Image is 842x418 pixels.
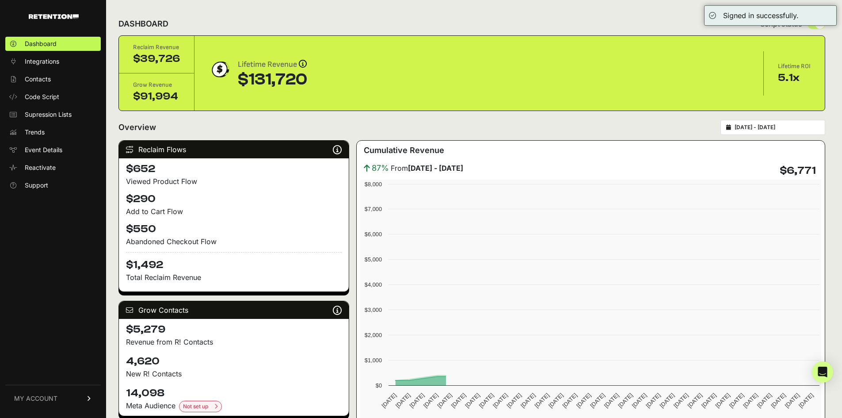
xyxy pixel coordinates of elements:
[126,192,342,206] h4: $290
[394,392,411,409] text: [DATE]
[25,75,51,84] span: Contacts
[408,392,426,409] text: [DATE]
[742,392,759,409] text: [DATE]
[365,332,382,338] text: $2,000
[29,14,79,19] img: Retention.com
[25,163,56,172] span: Reactivate
[714,392,732,409] text: [DATE]
[364,144,444,157] h3: Cumulative Revenue
[365,206,382,212] text: $7,000
[780,164,816,178] h4: $6,771
[25,57,59,66] span: Integrations
[478,392,495,409] text: [DATE]
[778,71,811,85] div: 5.1x
[5,72,101,86] a: Contacts
[519,392,537,409] text: [DATE]
[422,392,439,409] text: [DATE]
[492,392,509,409] text: [DATE]
[5,178,101,192] a: Support
[25,146,62,154] span: Event Details
[5,107,101,122] a: Supression Lists
[126,368,342,379] p: New R! Contacts
[784,392,801,409] text: [DATE]
[126,252,342,272] h4: $1,492
[770,392,787,409] text: [DATE]
[25,110,72,119] span: Supression Lists
[728,392,745,409] text: [DATE]
[133,89,180,104] div: $91,994
[391,163,463,173] span: From
[617,392,634,409] text: [DATE]
[118,18,168,30] h2: DASHBOARD
[464,392,481,409] text: [DATE]
[365,231,382,238] text: $6,000
[631,392,648,409] text: [DATE]
[365,256,382,263] text: $5,000
[812,361,833,383] div: Open Intercom Messenger
[126,236,342,247] div: Abandoned Checkout Flow
[126,354,342,368] h4: 4,620
[118,121,156,134] h2: Overview
[381,392,398,409] text: [DATE]
[603,392,620,409] text: [DATE]
[5,385,101,412] a: MY ACCOUNT
[365,357,382,364] text: $1,000
[5,125,101,139] a: Trends
[133,52,180,66] div: $39,726
[25,181,48,190] span: Support
[5,161,101,175] a: Reactivate
[119,301,349,319] div: Grow Contacts
[126,162,342,176] h4: $652
[126,400,342,412] div: Meta Audience
[126,322,342,337] h4: $5,279
[5,90,101,104] a: Code Script
[133,81,180,89] div: Grow Revenue
[126,206,342,217] div: Add to Cart Flow
[126,176,342,187] div: Viewed Product Flow
[5,37,101,51] a: Dashboard
[686,392,704,409] text: [DATE]
[797,392,815,409] text: [DATE]
[126,337,342,347] p: Revenue from R! Contacts
[756,392,773,409] text: [DATE]
[14,394,57,403] span: MY ACCOUNT
[589,392,606,409] text: [DATE]
[372,162,389,174] span: 87%
[672,392,690,409] text: [DATE]
[238,71,307,88] div: $131,720
[533,392,551,409] text: [DATE]
[126,272,342,283] p: Total Reclaim Revenue
[238,58,307,71] div: Lifetime Revenue
[25,128,45,137] span: Trends
[408,164,463,173] strong: [DATE] - [DATE]
[506,392,523,409] text: [DATE]
[25,92,59,101] span: Code Script
[700,392,717,409] text: [DATE]
[365,281,382,288] text: $4,000
[365,181,382,188] text: $8,000
[209,58,231,81] img: dollar-coin-05c43ed7efb7bc0c12610022525b4bbbb207c7efeef5aecc26f025e68dcafac9.png
[126,386,342,400] h4: 14,098
[126,222,342,236] h4: $550
[547,392,564,409] text: [DATE]
[119,141,349,158] div: Reclaim Flows
[376,382,382,389] text: $0
[365,307,382,313] text: $3,000
[561,392,579,409] text: [DATE]
[436,392,453,409] text: [DATE]
[778,62,811,71] div: Lifetime ROI
[133,43,180,52] div: Reclaim Revenue
[575,392,592,409] text: [DATE]
[644,392,662,409] text: [DATE]
[5,143,101,157] a: Event Details
[723,10,799,21] div: Signed in successfully.
[5,54,101,69] a: Integrations
[450,392,467,409] text: [DATE]
[25,39,57,48] span: Dashboard
[659,392,676,409] text: [DATE]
